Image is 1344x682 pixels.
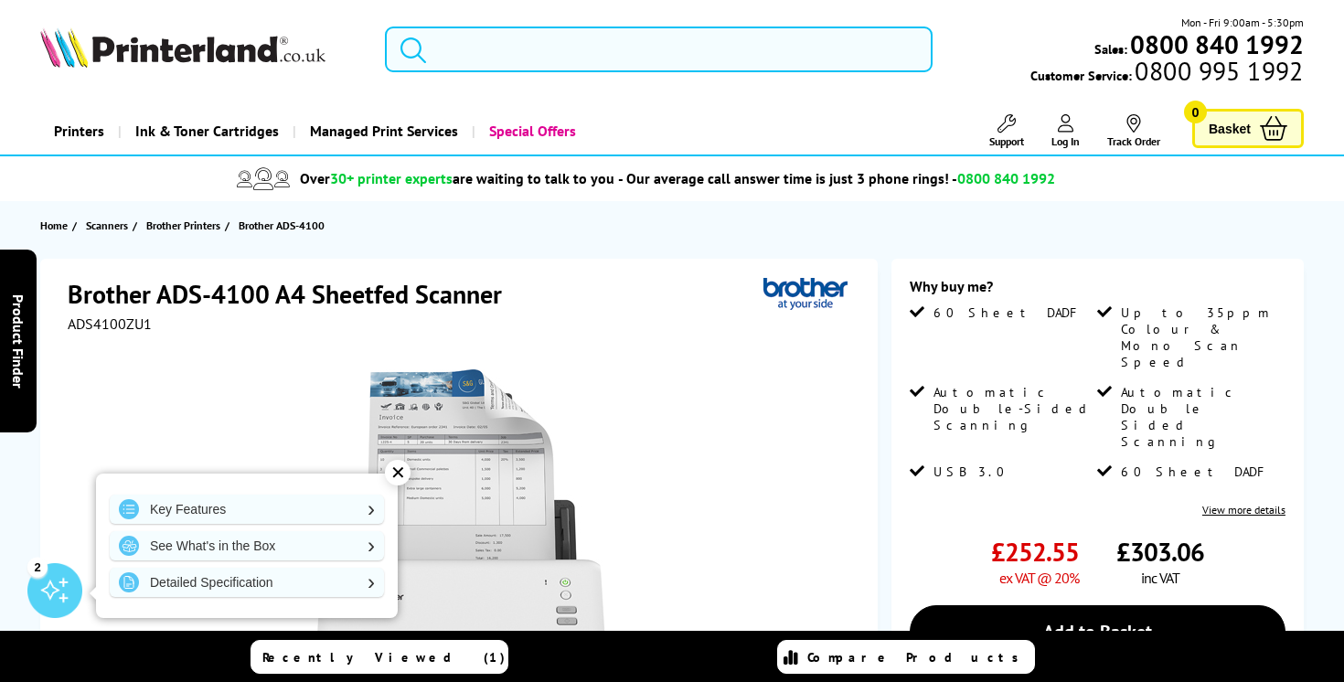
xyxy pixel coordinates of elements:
[110,495,384,524] a: Key Features
[239,216,329,235] a: Brother ADS-4100
[999,569,1079,587] span: ex VAT @ 20%
[989,134,1024,148] span: Support
[110,568,384,597] a: Detailed Specification
[1121,384,1281,450] span: Automatic Double Sided Scanning
[27,557,48,577] div: 2
[135,108,279,155] span: Ink & Toner Cartridges
[1094,40,1127,58] span: Sales:
[989,114,1024,148] a: Support
[1116,535,1204,569] span: £303.06
[1130,27,1304,61] b: 0800 840 1992
[910,277,1285,304] div: Why buy me?
[293,108,472,155] a: Managed Print Services
[933,384,1093,433] span: Automatic Double-Sided Scanning
[1209,116,1251,141] span: Basket
[40,108,118,155] a: Printers
[1107,114,1160,148] a: Track Order
[9,294,27,389] span: Product Finder
[146,216,220,235] span: Brother Printers
[40,27,325,68] img: Printerland Logo
[1181,14,1304,31] span: Mon - Fri 9:00am - 5:30pm
[385,460,411,485] div: ✕
[1121,304,1281,370] span: Up to 35ppm Colour & Mono Scan Speed
[1127,36,1304,53] a: 0800 840 1992
[957,169,1055,187] span: 0800 840 1992
[262,649,506,666] span: Recently Viewed (1)
[618,169,1055,187] span: - Our average call answer time is just 3 phone rings! -
[777,640,1035,674] a: Compare Products
[251,640,508,674] a: Recently Viewed (1)
[933,464,1006,480] span: USB 3.0
[40,216,68,235] span: Home
[118,108,293,155] a: Ink & Toner Cartridges
[86,216,133,235] a: Scanners
[1030,62,1303,84] span: Customer Service:
[933,304,1083,321] span: 60 Sheet DADF
[68,277,520,311] h1: Brother ADS-4100 A4 Sheetfed Scanner
[110,531,384,560] a: See What's in the Box
[763,277,848,311] img: Brother
[472,108,590,155] a: Special Offers
[1202,503,1285,517] a: View more details
[1141,569,1179,587] span: inc VAT
[910,605,1285,658] a: Add to Basket
[1132,62,1303,80] span: 0800 995 1992
[239,216,325,235] span: Brother ADS-4100
[68,314,152,333] span: ADS4100ZU1
[991,535,1079,569] span: £252.55
[86,216,128,235] span: Scanners
[1192,109,1304,148] a: Basket 0
[1051,114,1080,148] a: Log In
[1121,464,1270,480] span: 60 Sheet DADF
[330,169,453,187] span: 30+ printer experts
[1184,101,1207,123] span: 0
[1051,134,1080,148] span: Log In
[40,216,72,235] a: Home
[40,27,362,71] a: Printerland Logo
[300,169,614,187] span: Over are waiting to talk to you
[807,649,1029,666] span: Compare Products
[146,216,225,235] a: Brother Printers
